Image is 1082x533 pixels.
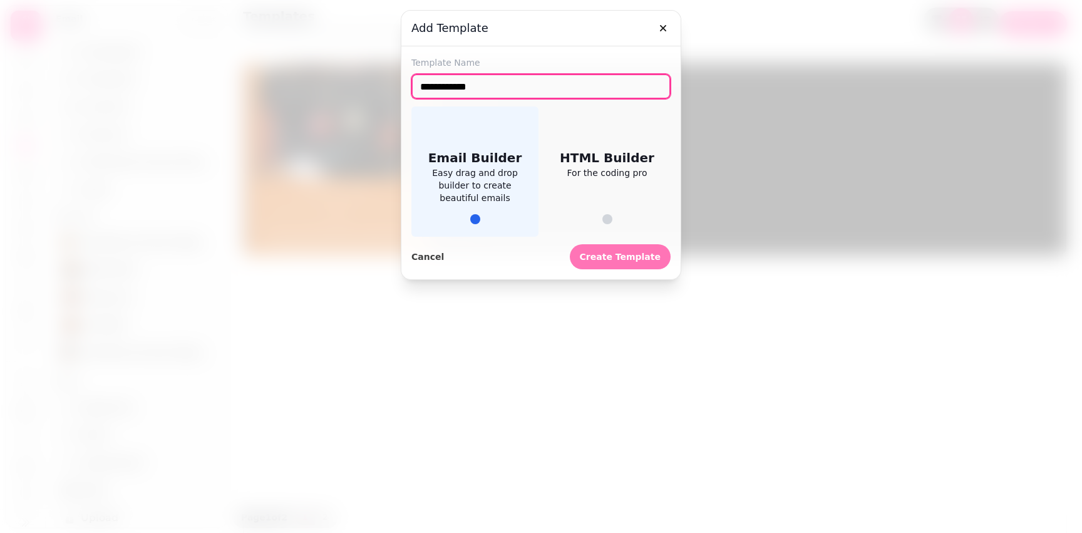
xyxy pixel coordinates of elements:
span: For the coding pro [567,167,647,179]
button: Cancel [411,244,444,269]
button: Create Template [570,244,671,269]
span: HTML Builder [560,149,654,167]
h3: Add Template [411,21,671,36]
label: Template Name [411,56,671,69]
span: Cancel [411,252,444,261]
span: Create Template [580,252,661,261]
span: Email Builder [428,149,522,167]
span: Easy drag and drop builder to create beautiful emails [426,167,523,204]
